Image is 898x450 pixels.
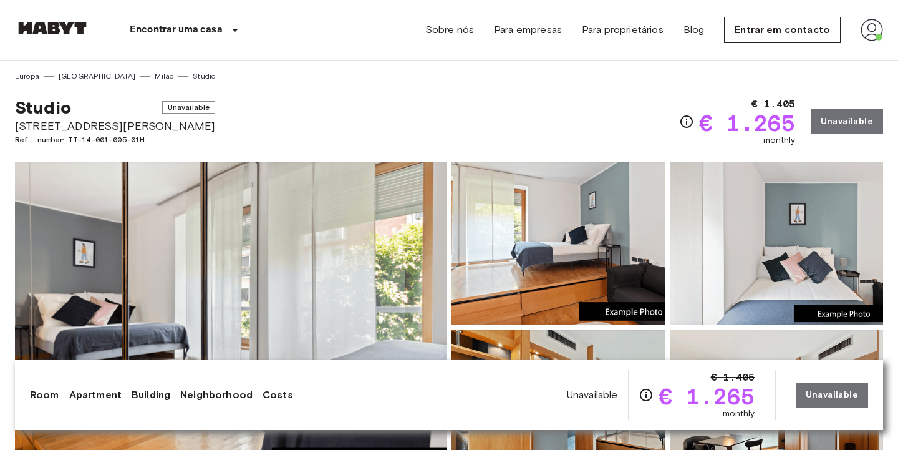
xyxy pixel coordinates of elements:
[69,388,122,403] a: Apartment
[59,71,136,82] a: [GEOGRAPHIC_DATA]
[155,71,173,82] a: Milão
[659,385,755,408] span: € 1.265
[451,162,665,325] img: Picture of unit IT-14-001-005-01H
[670,162,883,325] img: Picture of unit IT-14-001-005-01H
[699,112,796,134] span: € 1.265
[162,101,216,114] span: Unavailable
[751,97,796,112] span: € 1.405
[679,114,694,129] svg: Check cost overview for full price breakdown. Please note that discounts apply to new joiners onl...
[193,71,215,82] a: Studio
[723,408,755,420] span: monthly
[683,22,705,37] a: Blog
[15,118,215,134] span: [STREET_ADDRESS][PERSON_NAME]
[30,388,59,403] a: Room
[15,134,215,145] span: Ref. number IT-14-001-005-01H
[180,388,253,403] a: Neighborhood
[567,388,618,402] span: Unavailable
[15,22,90,34] img: Habyt
[494,22,562,37] a: Para empresas
[711,370,755,385] span: € 1.405
[724,17,841,43] a: Entrar em contacto
[861,19,883,41] img: avatar
[263,388,293,403] a: Costs
[763,134,796,147] span: monthly
[582,22,664,37] a: Para proprietários
[132,388,170,403] a: Building
[15,97,71,118] span: Studio
[425,22,474,37] a: Sobre nós
[639,388,654,403] svg: Check cost overview for full price breakdown. Please note that discounts apply to new joiners onl...
[15,71,39,82] a: Europa
[130,22,223,37] p: Encontrar uma casa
